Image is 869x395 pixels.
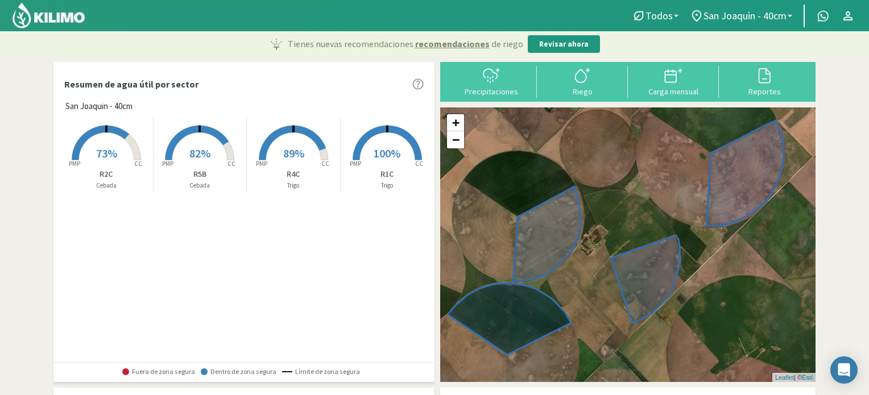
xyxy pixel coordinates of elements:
[201,368,276,376] span: Dentro de zona segura
[528,35,600,53] button: Revisar ahora
[722,88,806,95] div: Reportes
[539,39,589,50] p: Revisar ahora
[447,114,464,131] a: Zoom in
[247,181,340,190] p: Trigo
[228,160,236,168] tspan: CC
[830,356,858,384] div: Open Intercom Messenger
[247,168,340,180] p: R4C
[134,160,142,168] tspan: CC
[282,368,360,376] span: Límite de zona segura
[645,10,673,22] span: Todos
[288,37,523,51] p: Tienes nuevas recomendaciones
[69,160,80,168] tspan: PMP
[341,181,435,190] p: Trigo
[491,37,523,51] span: de riego
[447,131,464,148] a: Zoom out
[321,160,329,168] tspan: CC
[374,146,400,160] span: 100%
[802,374,813,381] a: Esri
[772,373,816,382] div: | ©
[449,88,533,95] div: Precipitaciones
[415,160,423,168] tspan: CC
[162,160,173,168] tspan: PMP
[189,146,210,160] span: 82%
[628,66,719,96] button: Carga mensual
[64,77,198,91] p: Resumen de agua útil por sector
[631,88,715,95] div: Carga mensual
[60,168,153,180] p: R2C
[775,374,794,381] a: Leaflet
[256,160,267,168] tspan: PMP
[11,2,86,29] img: Kilimo
[60,181,153,190] p: Cebada
[704,10,787,22] span: San Joaquin - 40cm
[537,66,628,96] button: Riego
[283,146,304,160] span: 89%
[154,181,247,190] p: Cebada
[154,168,247,180] p: R5B
[96,146,117,160] span: 73%
[719,66,810,96] button: Reportes
[350,160,361,168] tspan: PMP
[446,66,537,96] button: Precipitaciones
[540,88,624,95] div: Riego
[341,168,435,180] p: R1C
[415,37,490,51] span: recomendaciones
[122,368,195,376] span: Fuera de zona segura
[65,100,133,113] span: San Joaquin - 40cm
